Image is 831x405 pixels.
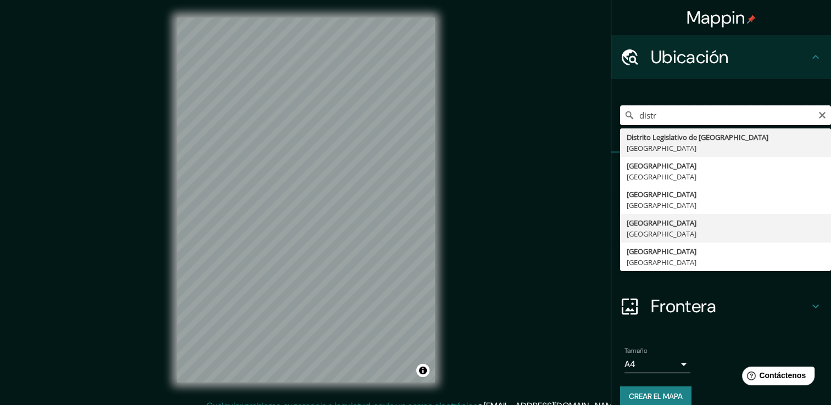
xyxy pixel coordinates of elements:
[818,109,827,120] button: Claro
[611,153,831,196] div: Pines
[611,196,831,240] div: Estilo
[629,390,683,403] font: Crear el mapa
[611,35,831,79] div: Ubicación
[627,257,824,268] div: [GEOGRAPHIC_DATA]
[651,251,809,273] h4: Diseño
[624,346,647,356] label: Tamaño
[627,160,824,171] div: [GEOGRAPHIC_DATA]
[627,189,824,200] div: [GEOGRAPHIC_DATA]
[611,240,831,284] div: Diseño
[627,132,824,143] div: Distrito Legislativo de [GEOGRAPHIC_DATA]
[747,15,756,24] img: pin-icon.png
[627,217,824,228] div: [GEOGRAPHIC_DATA]
[651,46,809,68] h4: Ubicación
[177,18,435,383] canvas: Mapa
[627,143,824,154] div: [GEOGRAPHIC_DATA]
[651,295,809,317] h4: Frontera
[627,246,824,257] div: [GEOGRAPHIC_DATA]
[627,228,824,239] div: [GEOGRAPHIC_DATA]
[627,200,824,211] div: [GEOGRAPHIC_DATA]
[611,284,831,328] div: Frontera
[624,356,690,373] div: A4
[620,105,831,125] input: Elige tu ciudad o área
[687,6,745,29] font: Mappin
[627,171,824,182] div: [GEOGRAPHIC_DATA]
[733,362,819,393] iframe: Help widget launcher
[416,364,430,377] button: Alternar atribución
